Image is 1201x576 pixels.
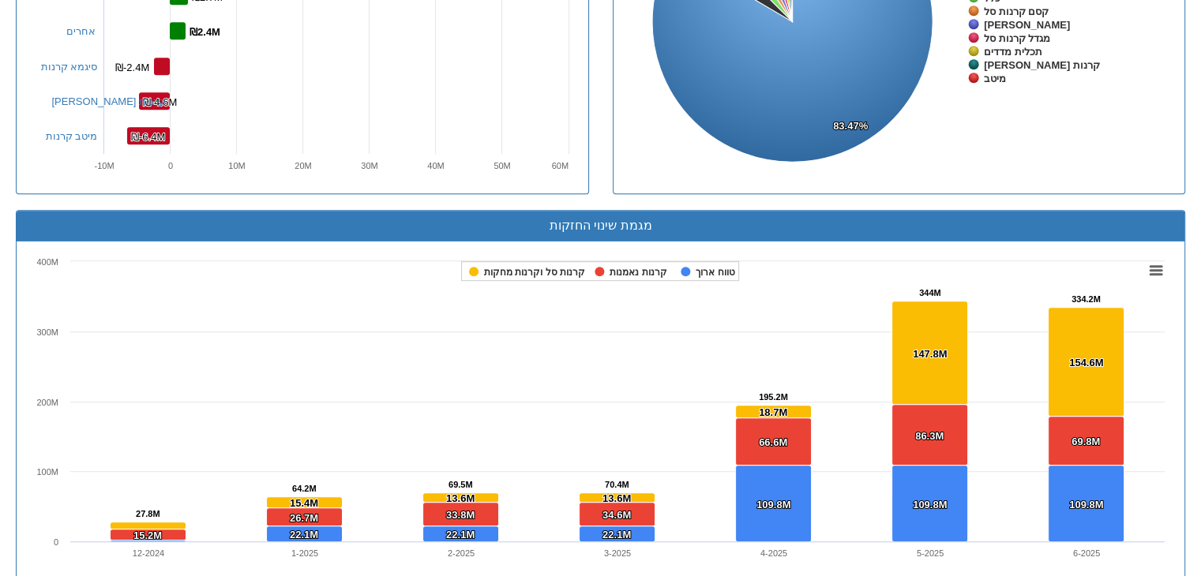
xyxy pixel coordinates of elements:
[1069,499,1103,511] tspan: 109.8M
[494,161,510,170] text: 50M
[46,130,98,142] a: מיטב קרנות
[984,73,1006,84] tspan: מיטב
[913,348,947,360] tspan: 147.8M
[52,95,167,107] a: [PERSON_NAME] קרנות
[1072,436,1100,447] tspan: 69.8M
[131,131,165,143] tspan: ₪-6.4M
[759,392,788,402] tspan: 195.2M
[115,62,149,73] tspan: ₪-2.4M
[984,59,1100,71] tspan: [PERSON_NAME] קרנות
[446,529,475,540] tspan: 22.1M
[1069,357,1103,368] tspan: 154.6M
[602,492,631,504] tspan: 13.6M
[759,406,787,418] tspan: 18.7M
[133,529,162,541] tspan: 15.2M
[361,161,377,170] text: 30M
[28,219,1173,233] h3: מגמת שינוי החזקות
[696,267,734,278] tspan: טווח ארוך
[36,257,58,267] text: 400M
[484,267,585,278] tspan: קרנות סל וקרנות מחקות
[136,509,160,518] tspan: 27.8M
[984,19,1070,31] tspan: [PERSON_NAME]
[427,161,444,170] text: 40M
[917,548,944,558] text: 5-2025
[760,548,787,558] text: 4-2025
[913,499,947,511] tspan: 109.8M
[551,161,568,170] text: 60M
[446,509,475,521] tspan: 33.8M
[36,467,58,477] text: 100M
[94,161,114,170] text: -10M
[41,61,98,73] a: סיגמא קרנות
[446,492,475,504] tspan: 13.6M
[290,497,318,509] tspan: 15.4M
[1072,294,1101,304] tspan: 334.2M
[36,398,58,407] text: 200M
[756,499,790,511] tspan: 109.8M
[759,436,787,448] tspan: 66.6M
[919,288,941,297] tspan: 344M
[602,529,631,540] tspan: 22.1M
[604,548,631,558] text: 3-2025
[833,120,869,132] tspan: 83.47%
[228,161,245,170] text: 10M
[984,46,1042,58] tspan: תכלית מדדים
[54,537,58,547] text: 0
[36,327,58,337] text: 300M
[133,548,164,558] text: 12-2024
[290,529,318,540] tspan: 22.1M
[190,26,220,38] tspan: ₪2.4M
[448,548,475,558] text: 2-2025
[290,512,318,524] tspan: 26.7M
[295,161,311,170] text: 20M
[1073,548,1100,558] text: 6-2025
[66,25,96,37] a: אחרים
[291,548,318,558] text: 1-2025
[984,6,1049,17] tspan: קסם קרנות סל
[610,267,666,278] tspan: קרנות נאמנות
[167,161,172,170] text: 0
[292,484,317,493] tspan: 64.2M
[602,509,631,521] tspan: 34.6M
[448,480,473,489] tspan: 69.5M
[915,430,944,442] tspan: 86.3M
[984,32,1050,44] tspan: מגדל קרנות סל
[605,480,629,489] tspan: 70.4M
